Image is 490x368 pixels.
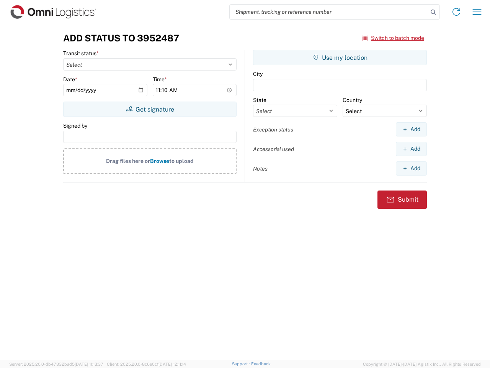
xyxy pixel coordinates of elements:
[9,362,103,366] span: Server: 2025.20.0-db47332bad5
[75,362,103,366] span: [DATE] 11:13:37
[253,126,293,133] label: Exception status
[232,361,251,366] a: Support
[377,191,427,209] button: Submit
[169,158,194,164] span: to upload
[153,76,167,83] label: Time
[253,146,294,153] label: Accessorial used
[363,361,481,368] span: Copyright © [DATE]-[DATE] Agistix Inc., All Rights Reserved
[253,71,263,77] label: City
[107,362,186,366] span: Client: 2025.20.0-8c6e0cf
[362,32,424,44] button: Switch to batch mode
[253,50,427,65] button: Use my location
[63,33,179,44] h3: Add Status to 3952487
[251,361,271,366] a: Feedback
[63,122,87,129] label: Signed by
[63,76,77,83] label: Date
[63,50,99,57] label: Transit status
[150,158,169,164] span: Browse
[396,142,427,156] button: Add
[253,165,268,172] label: Notes
[396,122,427,136] button: Add
[158,362,186,366] span: [DATE] 12:11:14
[63,102,237,117] button: Get signature
[253,97,266,103] label: State
[343,97,362,103] label: Country
[106,158,150,164] span: Drag files here or
[396,161,427,176] button: Add
[230,5,428,19] input: Shipment, tracking or reference number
